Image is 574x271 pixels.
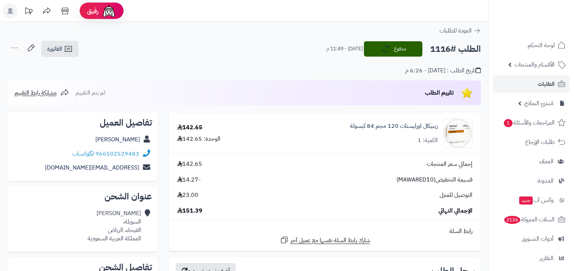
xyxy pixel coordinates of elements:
[177,123,202,132] div: 142.65
[15,88,69,97] a: مشاركة رابط التقييم
[539,156,554,167] span: العملاء
[493,172,570,190] a: المدونة
[519,196,533,205] span: جديد
[172,227,478,236] div: رابط السلة
[440,191,472,199] span: التوصيل للمنزل
[13,192,152,201] h2: عنوان الشحن
[350,122,438,130] a: زينيكال اورليستات 120 مجم 84 كبسولة
[493,153,570,170] a: العملاء
[102,4,116,18] img: ai-face.png
[45,163,139,172] a: [EMAIL_ADDRESS][DOMAIN_NAME]
[540,253,554,263] span: التقارير
[418,136,438,145] div: الكمية: 1
[326,45,363,53] small: [DATE] - 11:49 م
[504,119,513,127] span: 1
[280,236,370,245] a: شارك رابط السلة نفسها مع عميل آخر
[87,7,99,15] span: رفيق
[290,236,370,245] span: شارك رابط السلة نفسها مع عميل آخر
[425,88,454,97] span: تقييم الطلب
[76,88,105,97] span: لم يتم التقييم
[364,41,422,57] button: مدفوع
[538,79,555,89] span: الطلبات
[177,160,202,168] span: 142.65
[493,37,570,54] a: لوحة التحكم
[177,207,202,215] span: 151.39
[440,26,472,35] span: العودة للطلبات
[522,234,554,244] span: أدوات التسويق
[41,41,79,57] a: الفاتورة
[177,191,198,199] span: 23.00
[503,214,555,225] span: السلات المتروكة
[493,75,570,93] a: الطلبات
[504,216,520,224] span: 2136
[88,209,141,243] div: [PERSON_NAME] السويلة، الفيحاء، الرياض المملكة العربية السعودية
[430,42,481,57] h2: الطلب #1116
[493,249,570,267] a: التقارير
[528,40,555,50] span: لوحة التحكم
[15,88,57,97] span: مشاركة رابط التقييم
[525,137,555,147] span: طلبات الإرجاع
[514,60,555,70] span: الأقسام والمنتجات
[396,176,472,184] span: قسيمة التخفيض(MAWARED10)
[518,195,554,205] span: وآتس آب
[493,191,570,209] a: وآتس آبجديد
[95,135,140,144] a: [PERSON_NAME]
[524,98,554,108] span: مُنشئ النماذج
[177,176,201,184] span: -14.27
[427,160,472,168] span: إجمالي سعر المنتجات
[47,45,62,53] span: الفاتورة
[503,118,555,128] span: المراجعات والأسئلة
[177,135,220,143] div: الوحدة: 142.65
[493,230,570,248] a: أدوات التسويق
[493,114,570,131] a: المراجعات والأسئلة1
[72,149,94,158] a: واتساب
[493,211,570,228] a: السلات المتروكة2136
[438,207,472,215] span: الإجمالي النهائي
[19,4,38,20] a: تحديثات المنصة
[537,176,554,186] span: المدونة
[493,133,570,151] a: طلبات الإرجاع
[95,149,139,158] a: 966502529483
[13,118,152,127] h2: تفاصيل العميل
[405,66,481,75] div: تاريخ الطلب : [DATE] - 6:26 م
[444,119,472,148] img: 459618a9213f32503eb2243de56d0f16aed8-90x90.jpg
[440,26,481,35] a: العودة للطلبات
